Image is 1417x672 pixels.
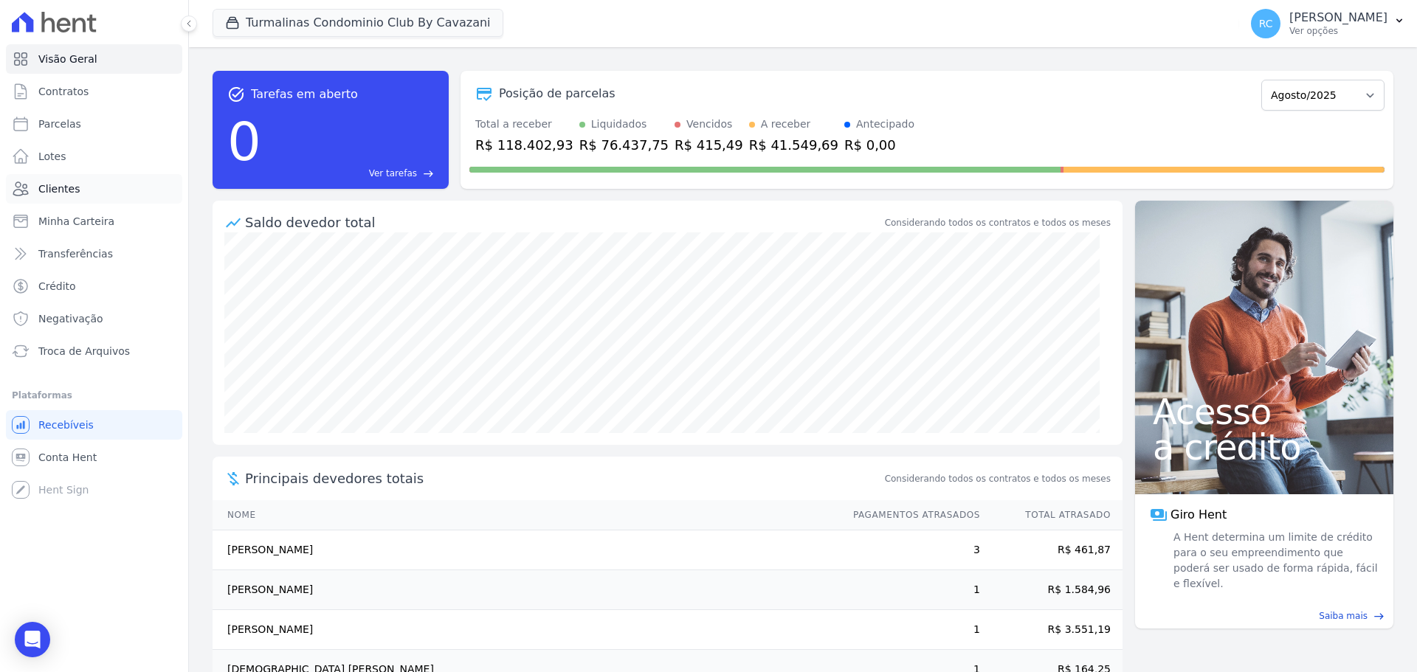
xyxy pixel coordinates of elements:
[1171,530,1379,592] span: A Hent determina um limite de crédito para o seu empreendimento que poderá ser usado de forma ráp...
[38,344,130,358] span: Troca de Arquivos
[839,570,981,610] td: 1
[981,610,1123,650] td: R$ 3.551,19
[6,443,182,472] a: Conta Hent
[245,468,882,488] span: Principais devedores totais
[1153,394,1376,429] span: Acesso
[475,135,573,155] div: R$ 118.402,93
[38,117,81,131] span: Parcelas
[1153,429,1376,465] span: a crédito
[369,167,417,180] span: Ver tarefas
[38,246,113,261] span: Transferências
[844,135,914,155] div: R$ 0,00
[6,410,182,440] a: Recebíveis
[213,500,839,530] th: Nome
[213,610,839,650] td: [PERSON_NAME]
[213,9,503,37] button: Turmalinas Condominio Club By Cavazani
[6,109,182,139] a: Parcelas
[6,142,182,171] a: Lotes
[213,530,839,570] td: [PERSON_NAME]
[6,336,182,366] a: Troca de Arquivos
[6,44,182,74] a: Visão Geral
[475,117,573,132] div: Total a receber
[839,610,981,650] td: 1
[38,52,97,66] span: Visão Geral
[1289,25,1387,37] p: Ver opções
[579,135,669,155] div: R$ 76.437,75
[749,135,838,155] div: R$ 41.549,69
[885,216,1111,229] div: Considerando todos os contratos e todos os meses
[1144,609,1385,623] a: Saiba mais east
[686,117,732,132] div: Vencidos
[6,271,182,301] a: Crédito
[38,311,103,326] span: Negativação
[227,103,261,180] div: 0
[38,418,94,432] span: Recebíveis
[38,214,114,229] span: Minha Carteira
[839,530,981,570] td: 3
[245,212,882,232] div: Saldo devedor total
[591,117,647,132] div: Liquidados
[675,135,743,155] div: R$ 415,49
[839,500,981,530] th: Pagamentos Atrasados
[38,450,97,465] span: Conta Hent
[6,207,182,236] a: Minha Carteira
[15,622,50,657] div: Open Intercom Messenger
[12,387,176,404] div: Plataformas
[38,149,66,164] span: Lotes
[1259,18,1273,29] span: RC
[761,117,811,132] div: A receber
[499,85,616,103] div: Posição de parcelas
[38,181,80,196] span: Clientes
[856,117,914,132] div: Antecipado
[1319,609,1368,623] span: Saiba mais
[6,304,182,333] a: Negativação
[6,77,182,106] a: Contratos
[981,500,1123,530] th: Total Atrasado
[1289,10,1387,25] p: [PERSON_NAME]
[227,86,245,103] span: task_alt
[38,84,89,99] span: Contratos
[267,167,434,180] a: Ver tarefas east
[423,168,434,179] span: east
[6,174,182,204] a: Clientes
[1239,3,1417,44] button: RC [PERSON_NAME] Ver opções
[1171,506,1227,524] span: Giro Hent
[1373,611,1385,622] span: east
[981,530,1123,570] td: R$ 461,87
[213,570,839,610] td: [PERSON_NAME]
[981,570,1123,610] td: R$ 1.584,96
[38,279,76,294] span: Crédito
[885,472,1111,485] span: Considerando todos os contratos e todos os meses
[6,239,182,269] a: Transferências
[251,86,358,103] span: Tarefas em aberto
